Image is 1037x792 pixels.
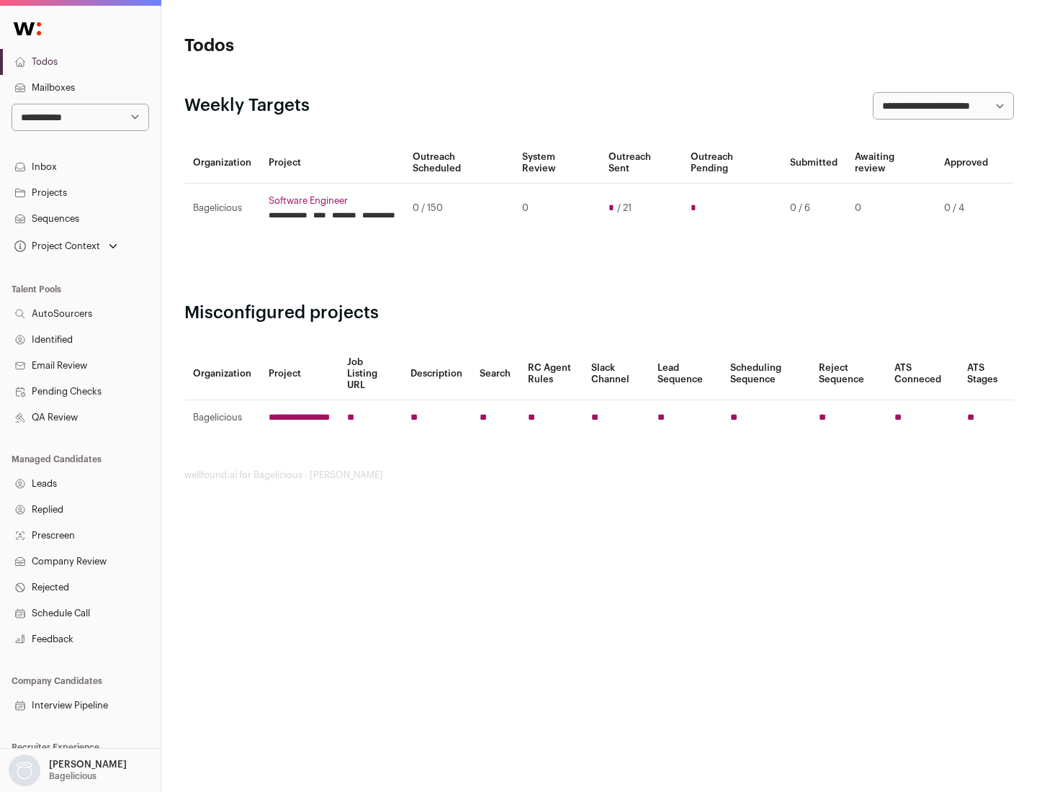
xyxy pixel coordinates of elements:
th: Reject Sequence [810,348,886,400]
img: Wellfound [6,14,49,43]
th: Search [471,348,519,400]
h1: Todos [184,35,461,58]
h2: Weekly Targets [184,94,310,117]
footer: wellfound:ai for Bagelicious - [PERSON_NAME] [184,469,1014,481]
div: Project Context [12,240,100,252]
th: Scheduling Sequence [722,348,810,400]
th: Organization [184,348,260,400]
a: Software Engineer [269,195,395,207]
p: [PERSON_NAME] [49,759,127,770]
th: Description [402,348,471,400]
td: 0 / 4 [935,184,997,233]
td: Bagelicious [184,400,260,436]
th: Submitted [781,143,846,184]
button: Open dropdown [6,755,130,786]
th: System Review [513,143,599,184]
th: ATS Stages [959,348,1014,400]
h2: Misconfigured projects [184,302,1014,325]
th: ATS Conneced [886,348,958,400]
td: Bagelicious [184,184,260,233]
th: Lead Sequence [649,348,722,400]
span: / 21 [617,202,632,214]
th: Slack Channel [583,348,649,400]
th: RC Agent Rules [519,348,582,400]
th: Project [260,143,404,184]
td: 0 / 150 [404,184,513,233]
th: Approved [935,143,997,184]
th: Outreach Scheduled [404,143,513,184]
th: Outreach Sent [600,143,683,184]
p: Bagelicious [49,770,96,782]
td: 0 / 6 [781,184,846,233]
img: nopic.png [9,755,40,786]
td: 0 [846,184,935,233]
td: 0 [513,184,599,233]
button: Open dropdown [12,236,120,256]
th: Awaiting review [846,143,935,184]
th: Project [260,348,338,400]
th: Outreach Pending [682,143,781,184]
th: Organization [184,143,260,184]
th: Job Listing URL [338,348,402,400]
